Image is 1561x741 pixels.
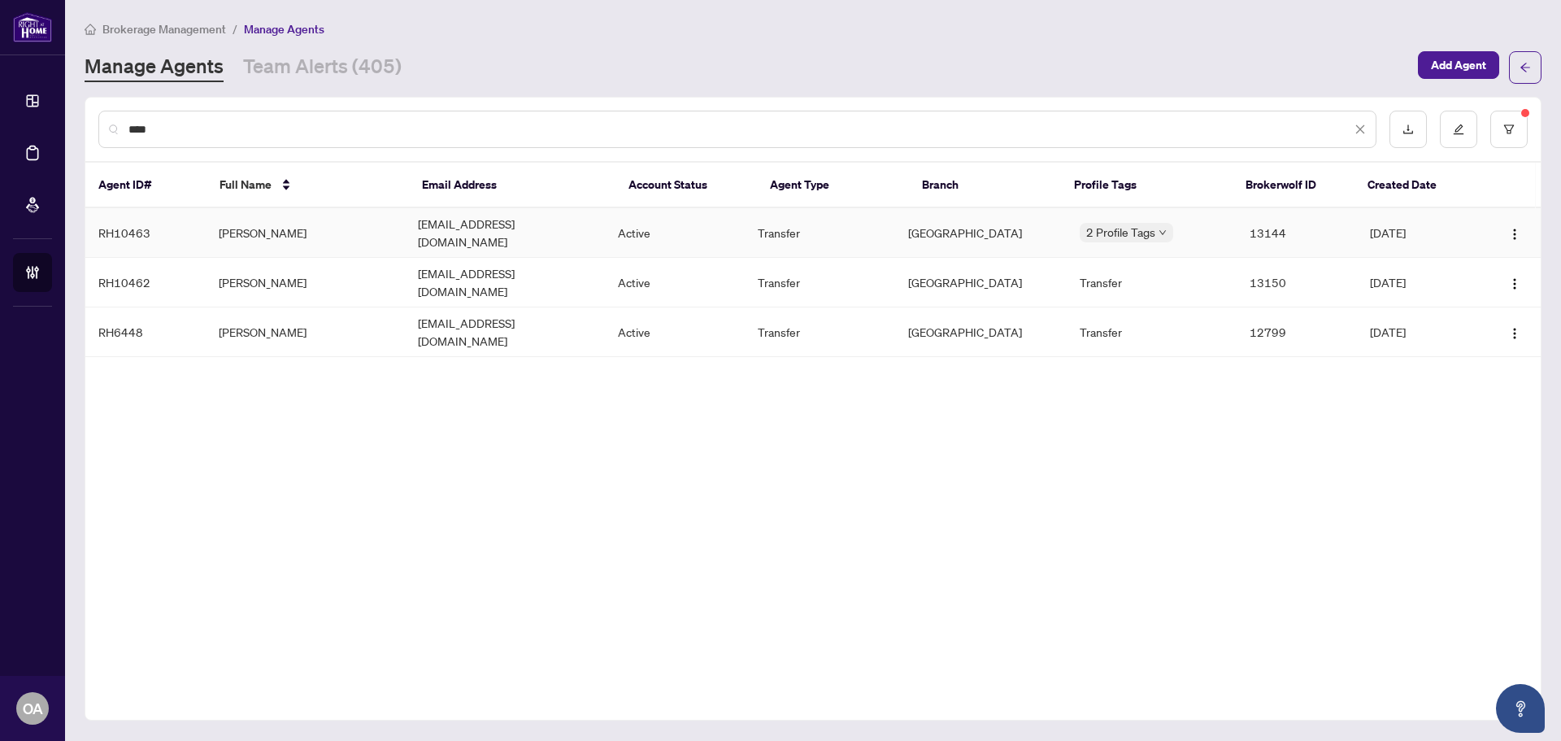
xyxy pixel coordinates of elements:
[244,22,324,37] span: Manage Agents
[1440,111,1477,148] button: edit
[1453,124,1464,135] span: edit
[745,208,894,258] td: Transfer
[1502,269,1528,295] button: Logo
[206,307,406,357] td: [PERSON_NAME]
[895,258,1067,307] td: [GEOGRAPHIC_DATA]
[1357,258,1477,307] td: [DATE]
[207,163,409,208] th: Full Name
[1520,62,1531,73] span: arrow-left
[206,208,406,258] td: [PERSON_NAME]
[85,208,206,258] td: RH10463
[1402,124,1414,135] span: download
[1233,163,1354,208] th: Brokerwolf ID
[1237,208,1357,258] td: 13144
[85,53,224,82] a: Manage Agents
[13,12,52,42] img: logo
[1508,228,1521,241] img: Logo
[1237,258,1357,307] td: 13150
[409,163,615,208] th: Email Address
[605,258,745,307] td: Active
[909,163,1061,208] th: Branch
[1086,223,1155,242] span: 2 Profile Tags
[1508,327,1521,340] img: Logo
[102,22,226,37] span: Brokerage Management
[1503,124,1515,135] span: filter
[1159,229,1167,237] span: down
[605,208,745,258] td: Active
[1496,684,1545,733] button: Open asap
[85,24,96,35] span: home
[1067,258,1237,307] td: Transfer
[605,307,745,357] td: Active
[1502,220,1528,246] button: Logo
[23,697,43,720] span: OA
[745,258,894,307] td: Transfer
[895,307,1067,357] td: [GEOGRAPHIC_DATA]
[405,307,605,357] td: [EMAIL_ADDRESS][DOMAIN_NAME]
[1418,51,1499,79] button: Add Agent
[405,208,605,258] td: [EMAIL_ADDRESS][DOMAIN_NAME]
[85,307,206,357] td: RH6448
[206,258,406,307] td: [PERSON_NAME]
[220,176,272,194] span: Full Name
[85,163,207,208] th: Agent ID#
[1508,277,1521,290] img: Logo
[1357,208,1477,258] td: [DATE]
[1354,163,1476,208] th: Created Date
[615,163,757,208] th: Account Status
[1061,163,1233,208] th: Profile Tags
[1237,307,1357,357] td: 12799
[895,208,1067,258] td: [GEOGRAPHIC_DATA]
[1502,319,1528,345] button: Logo
[1354,124,1366,135] span: close
[405,258,605,307] td: [EMAIL_ADDRESS][DOMAIN_NAME]
[1067,307,1237,357] td: Transfer
[243,53,402,82] a: Team Alerts (405)
[85,258,206,307] td: RH10462
[1431,52,1486,78] span: Add Agent
[745,307,894,357] td: Transfer
[757,163,909,208] th: Agent Type
[1490,111,1528,148] button: filter
[1389,111,1427,148] button: download
[1357,307,1477,357] td: [DATE]
[233,20,237,38] li: /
